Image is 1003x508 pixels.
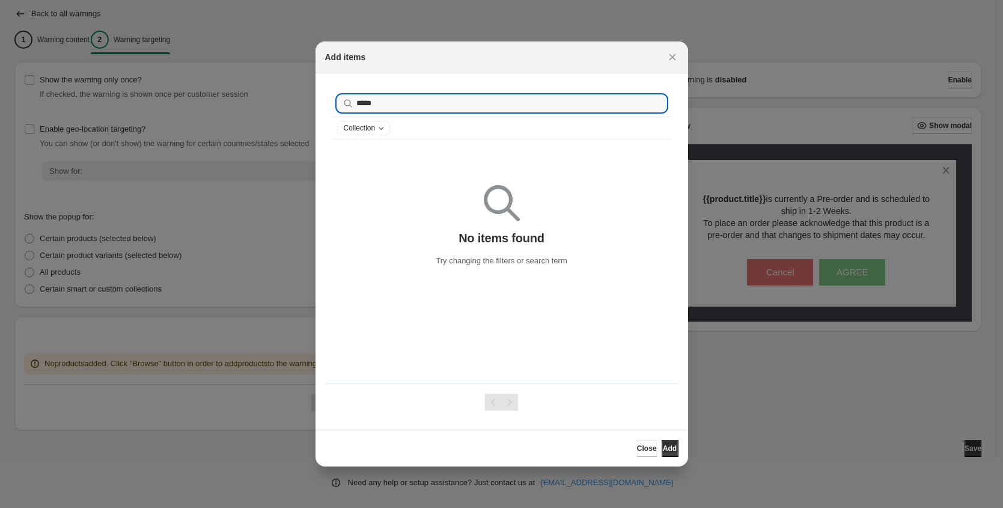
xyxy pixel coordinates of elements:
span: Add [663,444,677,453]
p: Try changing the filters or search term [436,255,567,267]
span: Collection [344,123,376,133]
button: Close [664,49,681,66]
span: Close [637,444,657,453]
img: Empty search results [484,185,520,221]
nav: Pagination [485,394,518,411]
h2: Add items [325,51,366,63]
p: No items found [459,231,544,245]
button: Close [637,440,657,457]
button: Add [662,440,678,457]
button: Collection [338,121,390,135]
